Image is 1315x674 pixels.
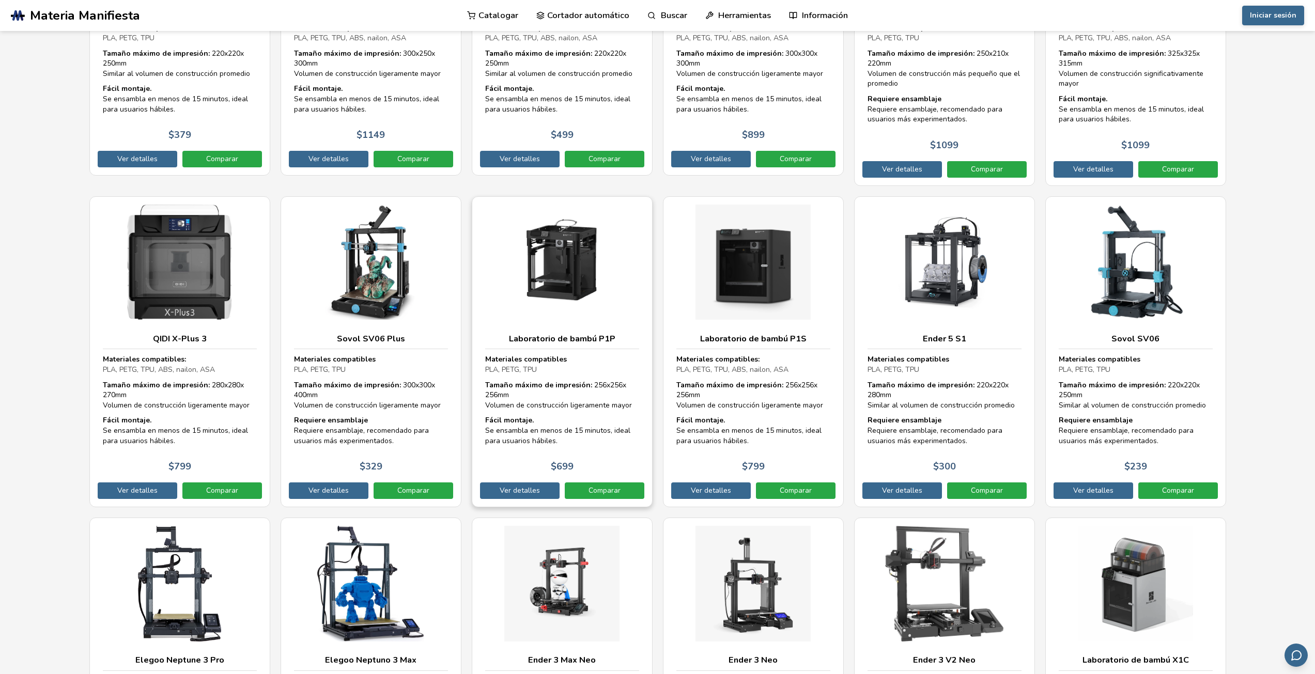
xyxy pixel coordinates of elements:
[1180,380,1184,390] font: x
[882,164,922,174] font: Ver detalles
[594,49,607,58] font: 220
[551,129,556,141] font: $
[882,485,922,495] font: Ver detalles
[1059,49,1166,58] font: Tamaño máximo de impresión:
[676,400,823,410] font: Volumen de construcción ligeramente mayor
[1045,196,1226,507] a: Sovol SV06Materiales compatiblesPLA, PETG, TPUTamaño máximo de impresión: 220x220x 250mmSimilar a...
[1127,139,1150,151] font: 1099
[729,654,778,666] font: Ender 3 Neo
[174,460,191,473] font: 799
[397,485,429,495] font: Comparar
[1059,365,1110,374] font: PLA, PETG, TPU
[862,482,942,499] a: Ver detalles
[228,49,240,58] font: 220
[1059,58,1071,68] font: 315
[294,390,306,400] font: 400
[1242,6,1304,25] button: Iniciar sesión
[868,49,974,58] font: Tamaño máximo de impresión:
[1059,94,1107,104] font: Fácil montaje.
[801,380,814,390] font: 256
[1162,485,1194,495] font: Comparar
[419,49,431,58] font: 250
[798,49,801,58] font: x
[206,485,238,495] font: Comparar
[551,460,556,473] font: $
[103,69,250,79] font: Similar al volumen de construcción promedio
[485,415,534,425] font: Fácil montaje.
[930,139,936,151] font: $
[868,33,919,43] font: PLA, PETG, TPU
[862,161,942,178] a: Ver detalles
[485,58,498,68] font: 250
[365,460,382,473] font: 329
[989,380,993,390] font: x
[689,58,700,68] font: mm
[880,390,891,400] font: mm
[182,151,262,167] a: Comparar
[115,390,127,400] font: mm
[780,154,812,164] font: Comparar
[294,365,346,374] font: PLA, PETG, TPU
[289,151,368,167] a: Ver detalles
[1111,333,1159,344] font: Sovol SV06
[1005,49,1009,58] font: x
[977,49,989,58] font: 250
[971,164,1003,174] font: Comparar
[294,400,441,410] font: Volumen de construcción ligeramente mayor
[182,482,262,499] a: Comparar
[1196,49,1200,58] font: x
[168,129,174,141] font: $
[103,426,248,446] font: Se ensambla en menos de 15 minutos, ideal para usuarios hábiles.
[89,196,270,507] a: QIDI X-Plus 3Materiales compatibles:PLA, PETG, TPU, ABS, nailon, ASATamaño máximo de impresión: 2...
[228,380,240,390] font: 280
[1168,49,1180,58] font: 325
[868,104,1002,124] font: Requiere ensamblaje, recomendado para usuarios más experimentados.
[977,380,989,390] font: 220
[294,49,401,58] font: Tamaño máximo de impresión:
[485,354,567,364] font: Materiales compatibles
[989,49,993,58] font: x
[103,84,151,93] font: Fácil montaje.
[1059,400,1206,410] font: Similar al volumen de construcción promedio
[374,482,453,499] a: Comparar
[419,380,431,390] font: 300
[357,129,362,141] font: $
[947,161,1027,178] a: Comparar
[485,33,597,43] font: PLA, PETG, TPU, ABS, nailon, ASA
[480,482,560,499] a: Ver detalles
[556,460,574,473] font: 699
[1059,426,1194,446] font: Requiere ensamblaje, recomendado para usuarios más experimentados.
[397,154,429,164] font: Comparar
[589,154,621,164] font: Comparar
[676,58,689,68] font: 300
[780,485,812,495] font: Comparar
[294,94,439,114] font: Se ensambla en menos de 15 minutos, ideal para usuarios hábiles.
[868,365,919,374] font: PLA, PETG, TPU
[868,415,941,425] font: Requiere ensamblaje
[240,380,244,390] font: x
[1059,104,1204,124] font: Se ensambla en menos de 15 minutos, ideal para usuarios hábiles.
[294,84,343,93] font: Fácil montaje.
[936,139,958,151] font: 1099
[671,482,751,499] a: Ver detalles
[1071,58,1082,68] font: mm
[415,380,419,390] font: x
[103,33,154,43] font: PLA, PETG, TPU
[1082,654,1189,666] font: Laboratorio de bambú X1C
[500,154,540,164] font: Ver detalles
[1005,380,1009,390] font: x
[478,9,518,21] font: Catalogar
[700,333,807,344] font: Laboratorio de bambú P1S
[294,380,401,390] font: Tamaño máximo de impresión:
[308,485,349,495] font: Ver detalles
[103,380,210,390] font: Tamaño máximo de impresión:
[294,426,429,446] font: Requiere ensamblaje, recomendado para usuarios más experimentados.
[135,654,224,666] font: Elegoo Neptune 3 Pro
[1180,49,1184,58] font: x
[589,485,621,495] font: Comparar
[676,415,725,425] font: Fácil montaje.
[1059,69,1203,89] font: Volumen de construcción significativamente mayor
[168,460,174,473] font: $
[1059,380,1166,390] font: Tamaño máximo de impresión:
[103,58,115,68] font: 250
